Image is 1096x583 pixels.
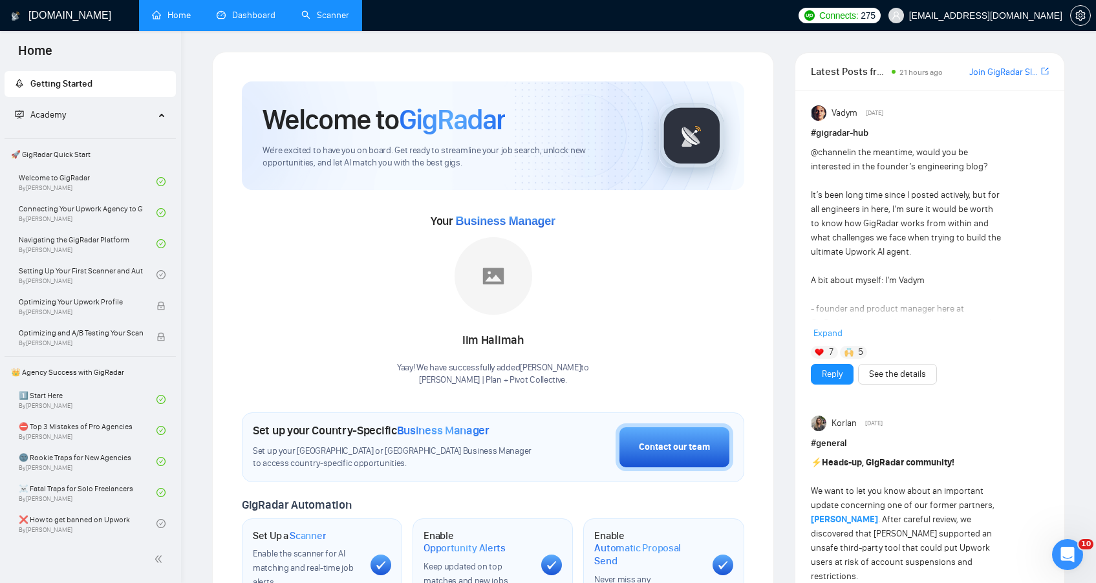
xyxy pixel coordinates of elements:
[431,214,555,228] span: Your
[11,6,20,26] img: logo
[829,346,833,359] span: 7
[455,237,532,315] img: placeholder.png
[156,519,166,528] span: check-circle
[815,348,824,357] img: ❤️
[156,301,166,310] span: lock
[813,328,843,339] span: Expand
[811,147,849,158] span: @channel
[822,367,843,381] a: Reply
[156,208,166,217] span: check-circle
[892,11,901,20] span: user
[156,270,166,279] span: check-circle
[6,359,175,385] span: 👑 Agency Success with GigRadar
[154,553,167,566] span: double-left
[844,348,854,357] img: 🙌
[616,423,733,471] button: Contact our team
[811,416,827,431] img: Korlan
[1071,10,1090,21] span: setting
[899,68,943,77] span: 21 hours ago
[397,374,589,387] p: [PERSON_NAME] | Plan + Pivot Collective .
[19,447,156,476] a: 🌚 Rookie Traps for New AgenciesBy[PERSON_NAME]
[858,346,863,359] span: 5
[15,110,24,119] span: fund-projection-screen
[399,102,505,137] span: GigRadar
[811,364,854,385] button: Reply
[594,529,702,567] h1: Enable
[424,542,506,555] span: Opportunity Alerts
[263,102,505,137] h1: Welcome to
[811,457,822,468] span: ⚡
[866,107,883,119] span: [DATE]
[242,498,351,512] span: GigRadar Automation
[290,529,326,542] span: Scanner
[156,426,166,435] span: check-circle
[969,65,1038,79] a: Join GigRadar Slack Community
[152,10,191,21] a: homeHome
[869,367,926,381] a: See the details
[832,106,857,120] span: Vadym
[1052,539,1083,570] iframe: Intercom live chat
[865,418,883,429] span: [DATE]
[455,215,555,228] span: Business Manager
[19,229,156,258] a: Navigating the GigRadar PlatformBy[PERSON_NAME]
[1079,539,1093,549] span: 10
[19,416,156,445] a: ⛔ Top 3 Mistakes of Pro AgenciesBy[PERSON_NAME]
[253,529,326,542] h1: Set Up a
[156,239,166,248] span: check-circle
[19,295,143,308] span: Optimizing Your Upwork Profile
[594,542,702,567] span: Automatic Proposal Send
[19,385,156,414] a: 1️⃣ Start HereBy[PERSON_NAME]
[424,529,531,555] h1: Enable
[1041,66,1049,76] span: export
[30,109,66,120] span: Academy
[263,145,638,169] span: We're excited to have you on board. Get ready to streamline your job search, unlock new opportuni...
[397,362,589,387] div: Yaay! We have successfully added [PERSON_NAME] to
[858,364,937,385] button: See the details
[397,423,489,438] span: Business Manager
[804,10,815,21] img: upwork-logo.png
[1070,5,1091,26] button: setting
[19,167,156,196] a: Welcome to GigRadarBy[PERSON_NAME]
[397,330,589,352] div: Iim Halimah
[301,10,349,21] a: searchScanner
[8,41,63,69] span: Home
[19,326,143,339] span: Optimizing and A/B Testing Your Scanner for Better Results
[19,308,143,316] span: By [PERSON_NAME]
[156,395,166,404] span: check-circle
[1041,65,1049,78] a: export
[19,339,143,347] span: By [PERSON_NAME]
[1070,10,1091,21] a: setting
[660,103,724,168] img: gigradar-logo.png
[30,78,92,89] span: Getting Started
[19,509,156,538] a: ❌ How to get banned on UpworkBy[PERSON_NAME]
[811,63,888,79] span: Latest Posts from the GigRadar Community
[15,79,24,88] span: rocket
[15,109,66,120] span: Academy
[253,445,541,470] span: Set up your [GEOGRAPHIC_DATA] or [GEOGRAPHIC_DATA] Business Manager to access country-specific op...
[811,105,827,121] img: Vadym
[639,440,710,454] div: Contact our team
[819,8,858,23] span: Connects:
[19,260,156,289] a: Setting Up Your First Scanner and Auto-BidderBy[PERSON_NAME]
[832,416,857,430] span: Korlan
[156,177,166,186] span: check-circle
[811,436,1049,450] h1: # general
[253,423,489,438] h1: Set up your Country-Specific
[5,71,176,97] li: Getting Started
[811,145,1002,544] div: in the meantime, would you be interested in the founder’s engineering blog? It’s been long time s...
[156,457,166,466] span: check-circle
[822,457,954,468] strong: Heads-up, GigRadar community!
[811,514,878,525] a: [PERSON_NAME]
[811,126,1049,140] h1: # gigradar-hub
[156,332,166,341] span: lock
[156,488,166,497] span: check-circle
[861,8,875,23] span: 275
[217,10,275,21] a: dashboardDashboard
[6,142,175,167] span: 🚀 GigRadar Quick Start
[19,478,156,507] a: ☠️ Fatal Traps for Solo FreelancersBy[PERSON_NAME]
[19,198,156,227] a: Connecting Your Upwork Agency to GigRadarBy[PERSON_NAME]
